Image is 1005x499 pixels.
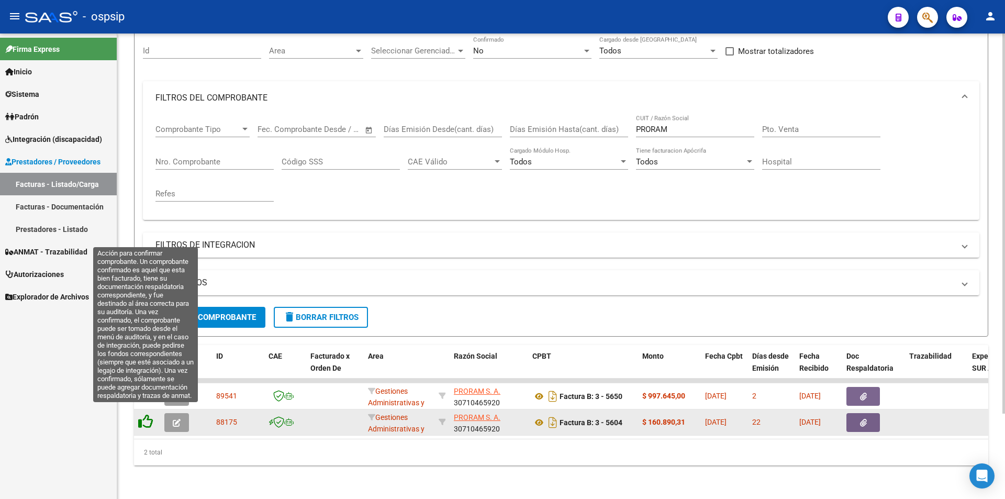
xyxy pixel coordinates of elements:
[5,156,100,168] span: Prestadores / Proveedores
[642,392,685,400] strong: $ 997.645,00
[454,387,500,395] span: PRORAM S. A.
[155,277,954,289] mat-panel-title: MAS FILTROS
[454,413,500,422] span: PRORAM S. A.
[5,291,89,303] span: Explorador de Archivos
[752,418,761,426] span: 22
[799,352,829,372] span: Fecha Recibido
[143,81,979,115] mat-expansion-panel-header: FILTROS DEL COMPROBANTE
[799,418,821,426] span: [DATE]
[748,345,795,391] datatable-header-cell: Días desde Emisión
[264,345,306,391] datatable-header-cell: CAE
[274,307,368,328] button: Borrar Filtros
[528,345,638,391] datatable-header-cell: CPBT
[510,157,532,167] span: Todos
[155,92,954,104] mat-panel-title: FILTROS DEL COMPROBANTE
[642,352,664,360] span: Monto
[310,352,350,372] span: Facturado x Orden De
[212,345,264,391] datatable-header-cell: ID
[143,115,979,220] div: FILTROS DEL COMPROBANTE
[969,463,995,489] div: Open Intercom Messenger
[560,418,622,427] strong: Factura B: 3 - 5604
[705,352,743,360] span: Fecha Cpbt
[5,111,39,123] span: Padrón
[752,352,789,372] span: Días desde Emisión
[143,307,265,328] button: Buscar Comprobante
[371,46,456,56] span: Seleccionar Gerenciador
[599,46,621,56] span: Todos
[454,412,524,434] div: 30710465920
[705,392,727,400] span: [DATE]
[5,66,32,77] span: Inicio
[5,246,87,258] span: ANMAT - Trazabilidad
[450,345,528,391] datatable-header-cell: Razón Social
[408,157,493,167] span: CAE Válido
[283,311,296,323] mat-icon: delete
[5,43,60,55] span: Firma Express
[705,418,727,426] span: [DATE]
[473,46,484,56] span: No
[842,345,905,391] datatable-header-cell: Doc Respaldatoria
[795,345,842,391] datatable-header-cell: Fecha Recibido
[368,413,425,446] span: Gestiones Administrativas y Otros
[984,10,997,23] mat-icon: person
[905,345,968,391] datatable-header-cell: Trazabilidad
[8,10,21,23] mat-icon: menu
[738,45,814,58] span: Mostrar totalizadores
[799,392,821,400] span: [DATE]
[216,352,223,360] span: ID
[269,352,282,360] span: CAE
[364,345,434,391] datatable-header-cell: Area
[152,311,165,323] mat-icon: search
[909,352,952,360] span: Trazabilidad
[258,125,300,134] input: Fecha inicio
[152,313,256,322] span: Buscar Comprobante
[134,439,988,465] div: 2 total
[143,270,979,295] mat-expansion-panel-header: MAS FILTROS
[846,352,894,372] span: Doc Respaldatoria
[454,352,497,360] span: Razón Social
[5,88,39,100] span: Sistema
[752,392,756,400] span: 2
[283,313,359,322] span: Borrar Filtros
[546,414,560,431] i: Descargar documento
[701,345,748,391] datatable-header-cell: Fecha Cpbt
[216,392,237,400] span: 89541
[155,125,240,134] span: Comprobante Tipo
[216,418,237,426] span: 88175
[638,345,701,391] datatable-header-cell: Monto
[454,385,524,407] div: 30710465920
[532,352,551,360] span: CPBT
[363,124,375,136] button: Open calendar
[143,232,979,258] mat-expansion-panel-header: FILTROS DE INTEGRACION
[306,345,364,391] datatable-header-cell: Facturado x Orden De
[560,392,622,401] strong: Factura B: 3 - 5650
[368,352,384,360] span: Area
[155,239,954,251] mat-panel-title: FILTROS DE INTEGRACION
[83,5,125,28] span: - ospsip
[636,157,658,167] span: Todos
[269,46,354,56] span: Area
[309,125,360,134] input: Fecha fin
[642,418,685,426] strong: $ 160.890,31
[5,269,64,280] span: Autorizaciones
[546,388,560,405] i: Descargar documento
[5,134,102,145] span: Integración (discapacidad)
[368,387,425,419] span: Gestiones Administrativas y Otros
